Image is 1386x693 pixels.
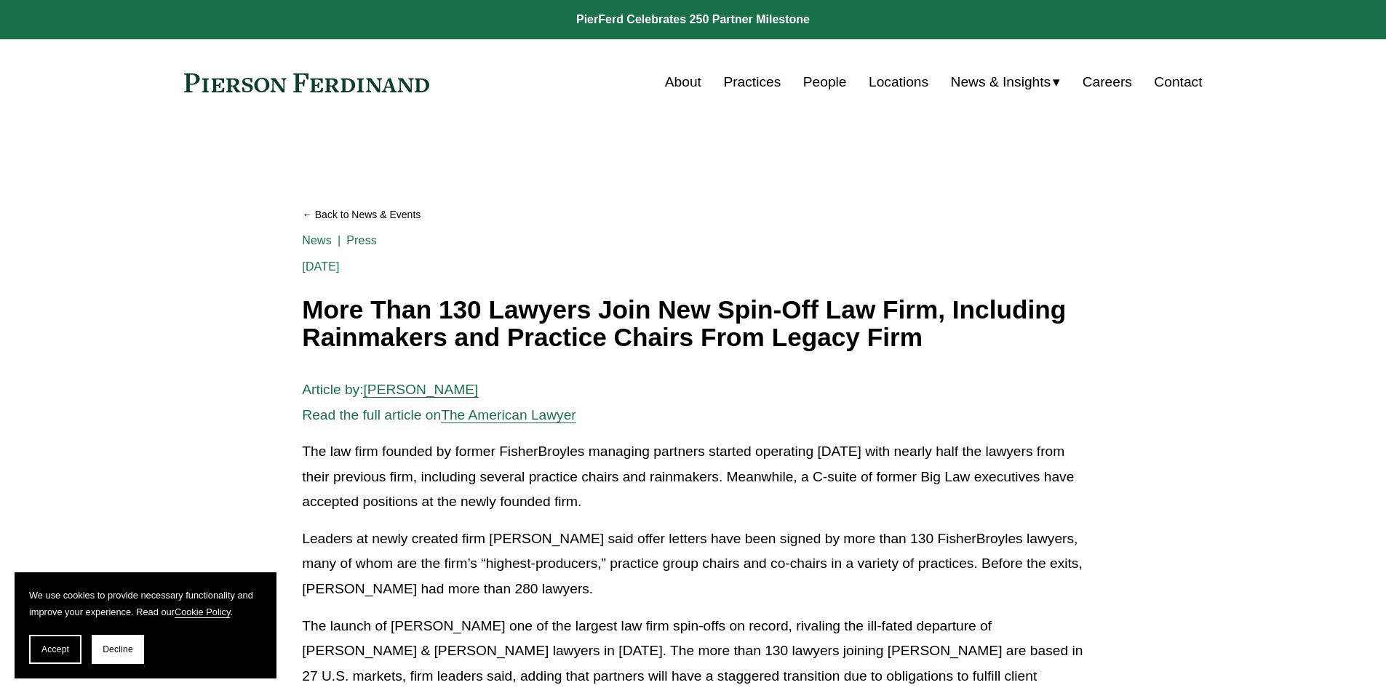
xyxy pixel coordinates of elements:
[803,68,847,96] a: People
[951,68,1061,96] a: folder dropdown
[665,68,701,96] a: About
[364,382,479,397] a: [PERSON_NAME]
[15,572,276,678] section: Cookie banner
[175,606,231,617] a: Cookie Policy
[723,68,781,96] a: Practices
[29,635,81,664] button: Accept
[92,635,144,664] button: Decline
[302,382,363,397] span: Article by:
[869,68,928,96] a: Locations
[103,644,133,654] span: Decline
[302,526,1083,602] p: Leaders at newly created firm [PERSON_NAME] said offer letters have been signed by more than 130 ...
[302,296,1083,352] h1: More Than 130 Lawyers Join New Spin-Off Law Firm, Including Rainmakers and Practice Chairs From L...
[302,439,1083,515] p: The law firm founded by former FisherBroyles managing partners started operating [DATE] with near...
[302,260,339,273] span: [DATE]
[29,587,262,620] p: We use cookies to provide necessary functionality and improve your experience. Read our .
[302,234,332,247] a: News
[1154,68,1202,96] a: Contact
[41,644,69,654] span: Accept
[302,202,1083,228] a: Back to News & Events
[1083,68,1132,96] a: Careers
[302,407,441,422] span: Read the full article on
[346,234,377,247] a: Press
[951,70,1051,95] span: News & Insights
[441,407,576,422] a: The American Lawyer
